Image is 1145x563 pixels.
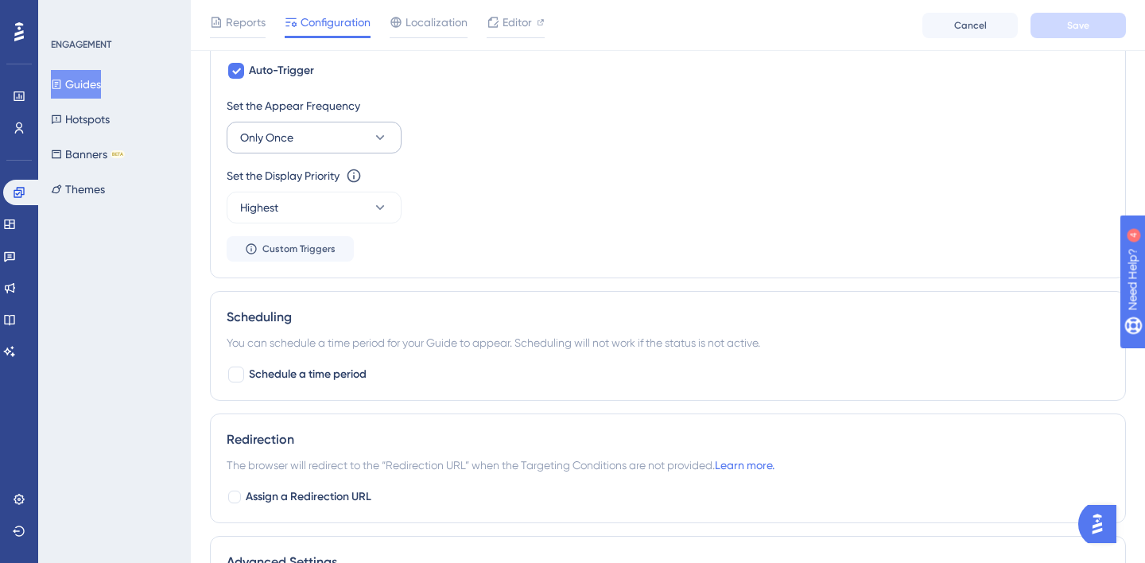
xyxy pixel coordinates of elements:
div: Redirection [227,430,1109,449]
button: Custom Triggers [227,236,354,262]
button: Guides [51,70,101,99]
span: Save [1067,19,1089,32]
button: Cancel [922,13,1018,38]
span: Assign a Redirection URL [246,487,371,507]
iframe: UserGuiding AI Assistant Launcher [1078,500,1126,548]
a: Learn more. [715,459,774,472]
div: ENGAGEMENT [51,38,111,51]
button: Themes [51,175,105,204]
span: Highest [240,198,278,217]
div: Set the Display Priority [227,166,340,185]
span: Editor [503,13,532,32]
div: Scheduling [227,308,1109,327]
span: Cancel [954,19,987,32]
div: 4 [111,8,115,21]
button: BannersBETA [51,140,125,169]
div: Set the Appear Frequency [227,96,1109,115]
span: Need Help? [37,4,99,23]
span: Auto-Trigger [249,61,314,80]
button: Highest [227,192,402,223]
span: Custom Triggers [262,243,336,255]
button: Only Once [227,122,402,153]
span: Schedule a time period [249,365,367,384]
span: Reports [226,13,266,32]
button: Save [1030,13,1126,38]
div: You can schedule a time period for your Guide to appear. Scheduling will not work if the status i... [227,333,1109,352]
span: Localization [406,13,468,32]
span: Only Once [240,128,293,147]
span: Configuration [301,13,371,32]
span: The browser will redirect to the “Redirection URL” when the Targeting Conditions are not provided. [227,456,774,475]
button: Hotspots [51,105,110,134]
div: BETA [111,150,125,158]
